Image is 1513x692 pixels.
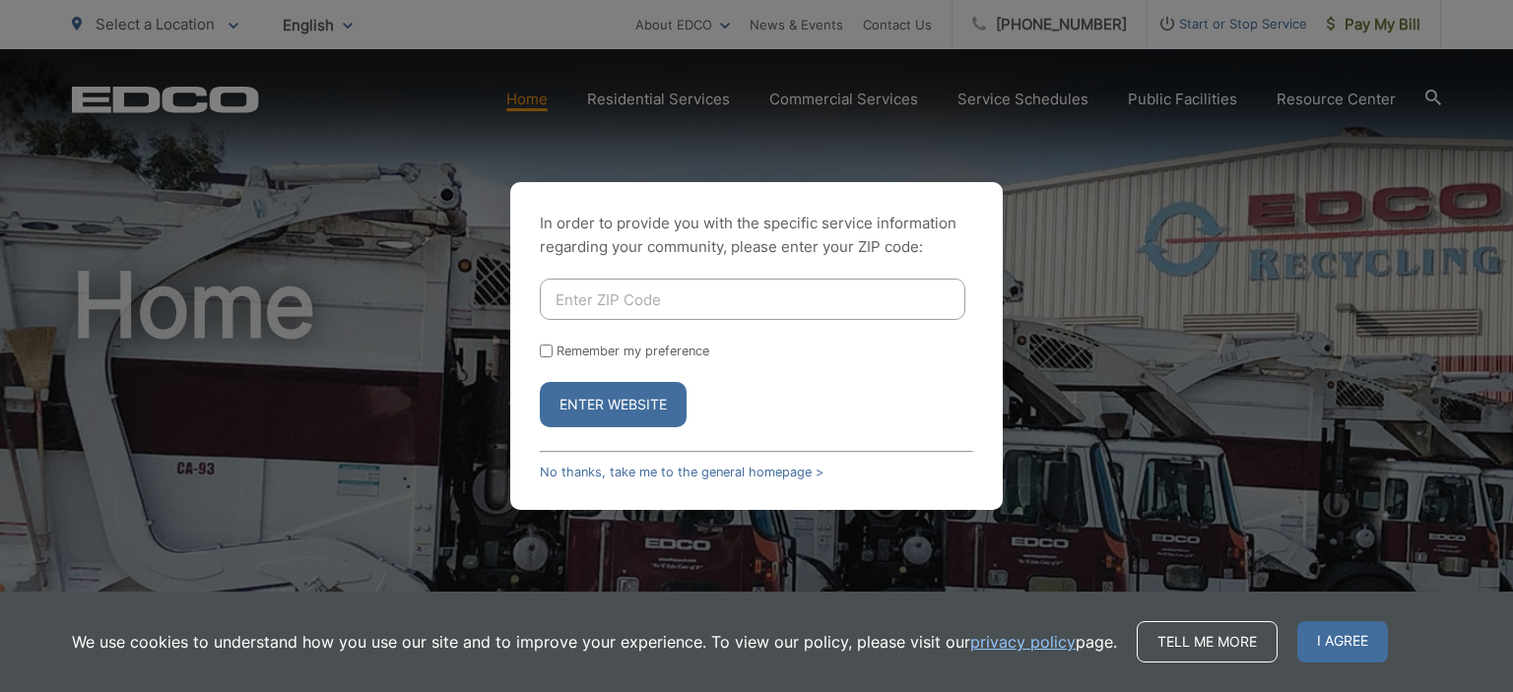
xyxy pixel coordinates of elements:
input: Enter ZIP Code [540,279,965,320]
p: In order to provide you with the specific service information regarding your community, please en... [540,212,973,259]
p: We use cookies to understand how you use our site and to improve your experience. To view our pol... [72,630,1117,654]
a: privacy policy [970,630,1076,654]
button: Enter Website [540,382,687,427]
a: Tell me more [1137,621,1278,662]
a: No thanks, take me to the general homepage > [540,465,823,479]
span: I agree [1297,621,1388,662]
label: Remember my preference [557,344,709,358]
